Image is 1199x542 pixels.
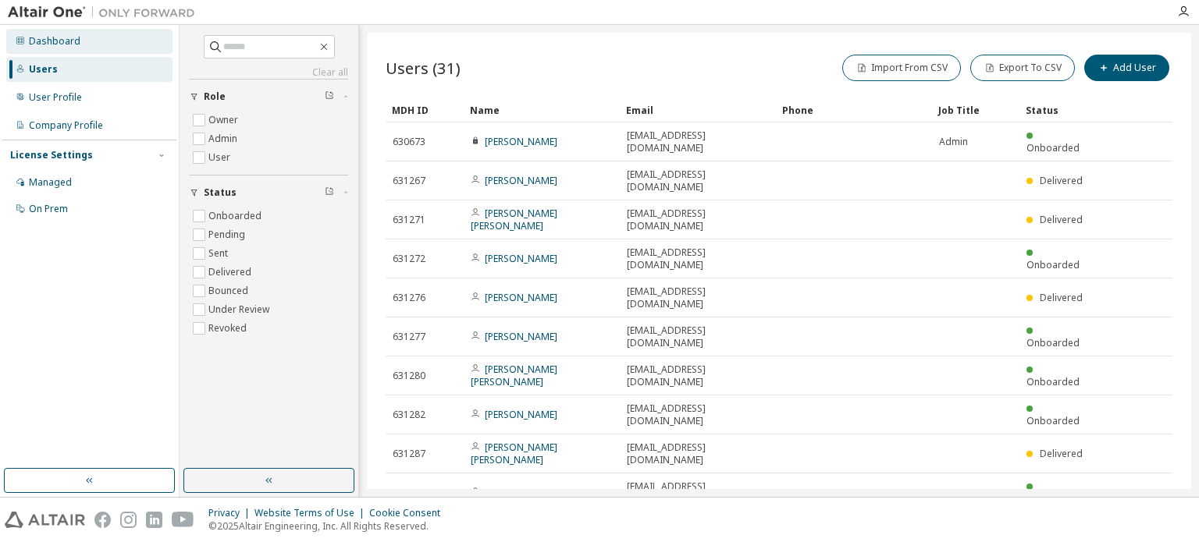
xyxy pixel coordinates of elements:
span: Onboarded [1026,336,1080,349]
span: Delivered [1040,174,1083,187]
img: facebook.svg [94,512,111,528]
a: [PERSON_NAME] [485,330,557,343]
span: 631267 [393,175,425,187]
div: User Profile [29,91,82,104]
div: Job Title [938,97,1013,122]
label: Bounced [208,282,251,300]
span: Status [204,186,237,199]
div: MDH ID [392,97,457,122]
div: License Settings [10,149,93,161]
span: 631289 [393,487,425,499]
a: Clear all [190,66,348,79]
span: Role [204,90,226,103]
a: [PERSON_NAME] [PERSON_NAME] [471,207,557,232]
label: Owner [208,111,241,129]
label: User [208,148,233,167]
div: Dashboard [29,35,80,48]
a: [PERSON_NAME] [485,252,557,265]
span: [EMAIL_ADDRESS][DOMAIN_NAME] [627,168,769,193]
span: Delivered [1040,291,1083,304]
span: [EMAIL_ADDRESS][DOMAIN_NAME] [627,246,769,271]
div: Email [626,97,770,122]
span: 631277 [393,331,425,343]
span: 631276 [393,292,425,304]
span: 630673 [393,136,425,148]
span: [EMAIL_ADDRESS][DOMAIN_NAME] [627,285,769,310]
div: Company Profile [29,119,103,132]
div: Cookie Consent [369,507,450,519]
img: youtube.svg [172,512,194,528]
span: 631287 [393,448,425,460]
button: Status [190,175,348,210]
div: Status [1026,97,1091,122]
span: [EMAIL_ADDRESS][DOMAIN_NAME] [627,207,769,232]
label: Under Review [208,300,272,319]
span: Onboarded [1026,414,1080,427]
span: Clear filter [325,186,334,199]
span: 631272 [393,253,425,265]
span: [EMAIL_ADDRESS][DOMAIN_NAME] [627,324,769,349]
label: Onboarded [208,207,265,225]
div: Privacy [208,507,254,519]
a: [PERSON_NAME] [485,486,557,499]
a: [PERSON_NAME] [485,408,557,421]
label: Admin [208,129,240,148]
button: Import From CSV [842,55,961,81]
span: Clear filter [325,90,334,103]
span: Users (31) [386,57,461,79]
div: Website Terms of Use [254,507,369,519]
span: Admin [939,136,968,148]
img: altair_logo.svg [5,512,85,528]
span: [EMAIL_ADDRESS][DOMAIN_NAME] [627,363,769,388]
span: Onboarded [1026,141,1080,154]
div: Name [470,97,614,122]
a: [PERSON_NAME] [485,291,557,304]
label: Pending [208,225,248,244]
span: [EMAIL_ADDRESS][DOMAIN_NAME] [627,402,769,427]
p: © 2025 Altair Engineering, Inc. All Rights Reserved. [208,519,450,533]
button: Add User [1084,55,1169,81]
div: Users [29,63,58,76]
span: 631282 [393,409,425,421]
img: linkedin.svg [146,512,162,528]
span: 631280 [393,370,425,382]
img: instagram.svg [120,512,137,528]
div: Phone [782,97,926,122]
span: Onboarded [1026,258,1080,271]
span: [EMAIL_ADDRESS][DOMAIN_NAME] [627,441,769,466]
button: Export To CSV [970,55,1075,81]
img: Altair One [8,5,203,20]
div: On Prem [29,203,68,215]
a: [PERSON_NAME] [485,135,557,148]
span: Onboarded [1026,375,1080,388]
label: Delivered [208,263,254,282]
label: Sent [208,244,231,263]
a: [PERSON_NAME] [PERSON_NAME] [471,363,557,388]
a: [PERSON_NAME] [485,174,557,187]
span: Delivered [1040,447,1083,460]
span: 631271 [393,214,425,226]
label: Revoked [208,319,250,338]
span: [EMAIL_ADDRESS][DOMAIN_NAME] [627,129,769,154]
a: [PERSON_NAME] [PERSON_NAME] [471,441,557,466]
button: Role [190,80,348,114]
div: Managed [29,176,72,189]
span: [EMAIL_ADDRESS][DOMAIN_NAME] [627,480,769,505]
span: Delivered [1040,213,1083,226]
